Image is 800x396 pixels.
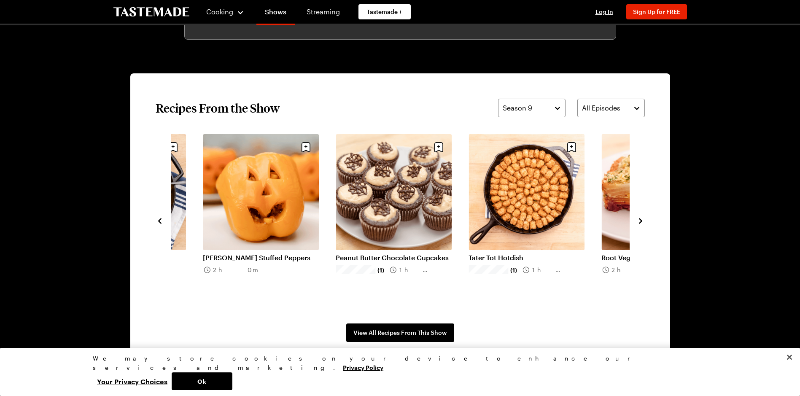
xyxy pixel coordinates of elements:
[113,7,189,17] a: To Tastemade Home Page
[498,99,566,117] button: Season 9
[93,354,700,390] div: Privacy
[577,99,645,117] button: All Episodes
[431,139,447,155] button: Save recipe
[346,323,454,342] a: View All Recipes From This Show
[595,8,613,15] span: Log In
[93,372,172,390] button: Your Privacy Choices
[633,8,680,15] span: Sign Up for FREE
[601,253,717,262] a: Root Vegetable Gratin
[587,8,621,16] button: Log In
[582,103,620,113] span: All Episodes
[503,103,532,113] span: Season 9
[206,2,245,22] button: Cooking
[256,2,295,25] a: Shows
[70,253,186,262] a: Cheesy Buffalo Dip
[563,139,579,155] button: Save recipe
[203,253,319,262] a: [PERSON_NAME] Stuffed Peppers
[93,354,700,372] div: We may store cookies on your device to enhance our services and marketing.
[367,8,402,16] span: Tastemade +
[172,372,232,390] button: Ok
[165,139,181,155] button: Save recipe
[469,253,585,262] a: Tater Tot Hotdish
[156,100,280,116] h2: Recipes From the Show
[358,4,411,19] a: Tastemade +
[636,215,645,225] button: navigate to next item
[156,215,164,225] button: navigate to previous item
[626,4,687,19] button: Sign Up for FREE
[343,363,383,371] a: More information about your privacy, opens in a new tab
[353,329,447,337] span: View All Recipes From This Show
[298,139,314,155] button: Save recipe
[336,253,452,262] a: Peanut Butter Chocolate Cupcakes
[780,348,799,366] button: Close
[206,8,233,16] span: Cooking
